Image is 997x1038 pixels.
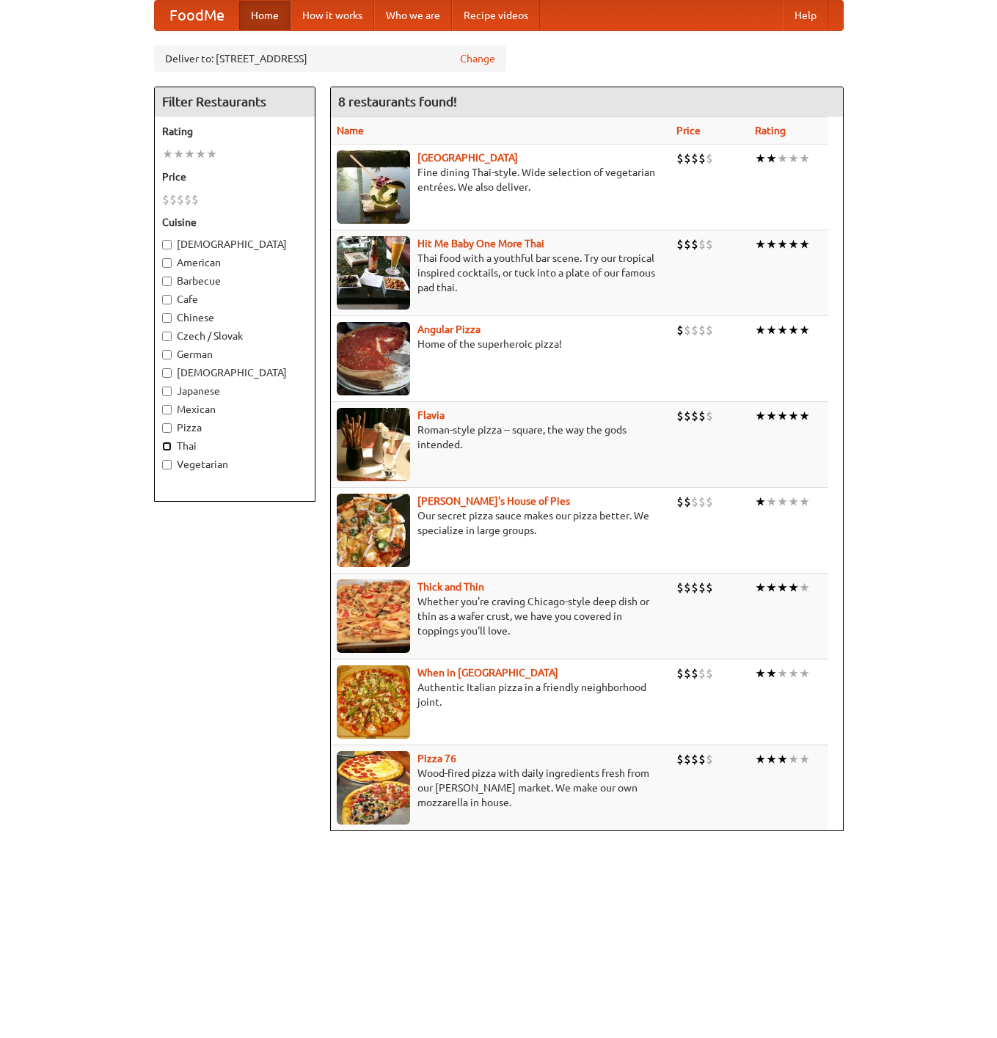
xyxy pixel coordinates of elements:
[162,405,172,414] input: Mexican
[162,169,307,184] h5: Price
[777,408,788,424] li: ★
[766,322,777,338] li: ★
[162,310,307,325] label: Chinese
[691,751,698,767] li: $
[173,146,184,162] li: ★
[755,125,786,136] a: Rating
[788,494,799,510] li: ★
[783,1,828,30] a: Help
[162,292,307,307] label: Cafe
[684,150,691,167] li: $
[698,236,706,252] li: $
[162,460,172,469] input: Vegetarian
[755,322,766,338] li: ★
[766,494,777,510] li: ★
[698,580,706,596] li: $
[691,408,698,424] li: $
[799,322,810,338] li: ★
[676,408,684,424] li: $
[162,313,172,323] input: Chinese
[155,1,239,30] a: FoodMe
[162,457,307,472] label: Vegetarian
[691,322,698,338] li: $
[452,1,540,30] a: Recipe videos
[162,295,172,304] input: Cafe
[337,494,410,567] img: luigis.jpg
[676,236,684,252] li: $
[698,751,706,767] li: $
[755,751,766,767] li: ★
[162,442,172,451] input: Thai
[417,581,484,593] a: Thick and Thin
[755,580,766,596] li: ★
[799,408,810,424] li: ★
[698,150,706,167] li: $
[162,191,169,208] li: $
[799,236,810,252] li: ★
[691,150,698,167] li: $
[777,580,788,596] li: ★
[777,150,788,167] li: ★
[239,1,291,30] a: Home
[337,680,665,709] p: Authentic Italian pizza in a friendly neighborhood joint.
[698,322,706,338] li: $
[788,665,799,681] li: ★
[162,368,172,378] input: [DEMOGRAPHIC_DATA]
[337,125,364,136] a: Name
[706,665,713,681] li: $
[691,665,698,681] li: $
[337,322,410,395] img: angular.jpg
[684,322,691,338] li: $
[766,150,777,167] li: ★
[766,665,777,681] li: ★
[799,665,810,681] li: ★
[162,420,307,435] label: Pizza
[676,322,684,338] li: $
[162,387,172,396] input: Japanese
[337,423,665,452] p: Roman-style pizza -- square, the way the gods intended.
[691,494,698,510] li: $
[191,191,199,208] li: $
[162,347,307,362] label: German
[706,494,713,510] li: $
[676,494,684,510] li: $
[676,150,684,167] li: $
[162,365,307,380] label: [DEMOGRAPHIC_DATA]
[706,236,713,252] li: $
[799,751,810,767] li: ★
[337,594,665,638] p: Whether you're craving Chicago-style deep dish or thin as a wafer crust, we have you covered in t...
[777,751,788,767] li: ★
[195,146,206,162] li: ★
[706,322,713,338] li: $
[417,324,481,335] a: Angular Pizza
[698,408,706,424] li: $
[374,1,452,30] a: Who we are
[417,152,518,164] a: [GEOGRAPHIC_DATA]
[162,146,173,162] li: ★
[706,408,713,424] li: $
[337,150,410,224] img: satay.jpg
[766,236,777,252] li: ★
[755,150,766,167] li: ★
[691,236,698,252] li: $
[337,766,665,810] p: Wood-fired pizza with daily ingredients fresh from our [PERSON_NAME] market. We make our own mozz...
[684,665,691,681] li: $
[338,95,457,109] ng-pluralize: 8 restaurants found!
[162,423,172,433] input: Pizza
[799,580,810,596] li: ★
[417,667,558,679] b: When in [GEOGRAPHIC_DATA]
[337,665,410,739] img: wheninrome.jpg
[676,125,701,136] a: Price
[788,408,799,424] li: ★
[337,236,410,310] img: babythai.jpg
[788,150,799,167] li: ★
[162,124,307,139] h5: Rating
[788,751,799,767] li: ★
[755,408,766,424] li: ★
[755,665,766,681] li: ★
[162,215,307,230] h5: Cuisine
[698,665,706,681] li: $
[417,238,544,249] b: Hit Me Baby One More Thai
